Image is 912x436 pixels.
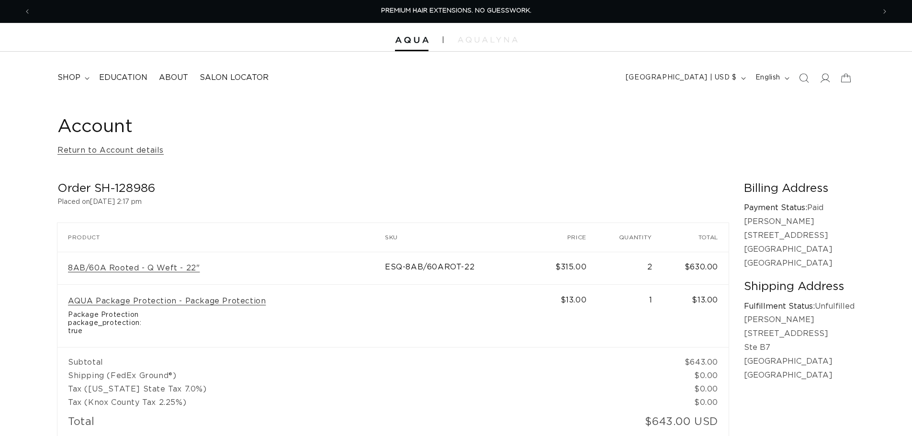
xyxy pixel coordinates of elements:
[93,67,153,89] a: Education
[597,252,663,285] td: 2
[663,285,729,347] td: $13.00
[17,2,38,21] button: Previous announcement
[68,263,200,273] a: 8AB/60A Rooted - Q Weft - 22"
[744,181,855,196] h2: Billing Address
[597,285,663,347] td: 1
[153,67,194,89] a: About
[385,252,535,285] td: ESQ-8AB/60AROT-22
[57,144,164,157] a: Return to Account details
[755,73,780,83] span: English
[626,73,737,83] span: [GEOGRAPHIC_DATA] | USD $
[57,396,663,409] td: Tax (Knox County Tax 2.25%)
[52,67,93,89] summary: shop
[99,73,147,83] span: Education
[200,73,269,83] span: Salon Locator
[663,396,729,409] td: $0.00
[57,73,80,83] span: shop
[68,319,374,327] span: package_protection:
[744,201,855,215] p: Paid
[57,196,729,208] p: Placed on
[68,327,374,335] span: true
[744,302,815,310] strong: Fulfillment Status:
[68,311,374,319] span: Package Protection
[561,296,587,304] span: $13.00
[57,369,663,382] td: Shipping (FedEx Ground®)
[744,313,855,382] p: [PERSON_NAME] [STREET_ADDRESS] Ste B7 [GEOGRAPHIC_DATA] [GEOGRAPHIC_DATA]
[620,69,750,87] button: [GEOGRAPHIC_DATA] | USD $
[663,347,729,369] td: $643.00
[57,181,729,196] h2: Order SH-128986
[159,73,188,83] span: About
[663,369,729,382] td: $0.00
[90,199,142,205] time: [DATE] 2:17 pm
[194,67,274,89] a: Salon Locator
[458,37,518,43] img: aqualyna.com
[381,8,531,14] span: PREMIUM HAIR EXTENSIONS. NO GUESSWORK.
[68,296,266,306] a: AQUA Package Protection - Package Protection
[663,382,729,396] td: $0.00
[385,223,535,252] th: SKU
[744,215,855,270] p: [PERSON_NAME] [STREET_ADDRESS] [GEOGRAPHIC_DATA] [GEOGRAPHIC_DATA]
[750,69,793,87] button: English
[395,37,428,44] img: Aqua Hair Extensions
[744,300,855,313] p: Unfulfilled
[663,252,729,285] td: $630.00
[744,204,807,212] strong: Payment Status:
[535,223,597,252] th: Price
[57,115,855,139] h1: Account
[663,223,729,252] th: Total
[597,223,663,252] th: Quantity
[57,382,663,396] td: Tax ([US_STATE] State Tax 7.0%)
[57,347,663,369] td: Subtotal
[793,67,814,89] summary: Search
[744,279,855,294] h2: Shipping Address
[874,2,895,21] button: Next announcement
[555,263,586,271] span: $315.00
[57,223,385,252] th: Product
